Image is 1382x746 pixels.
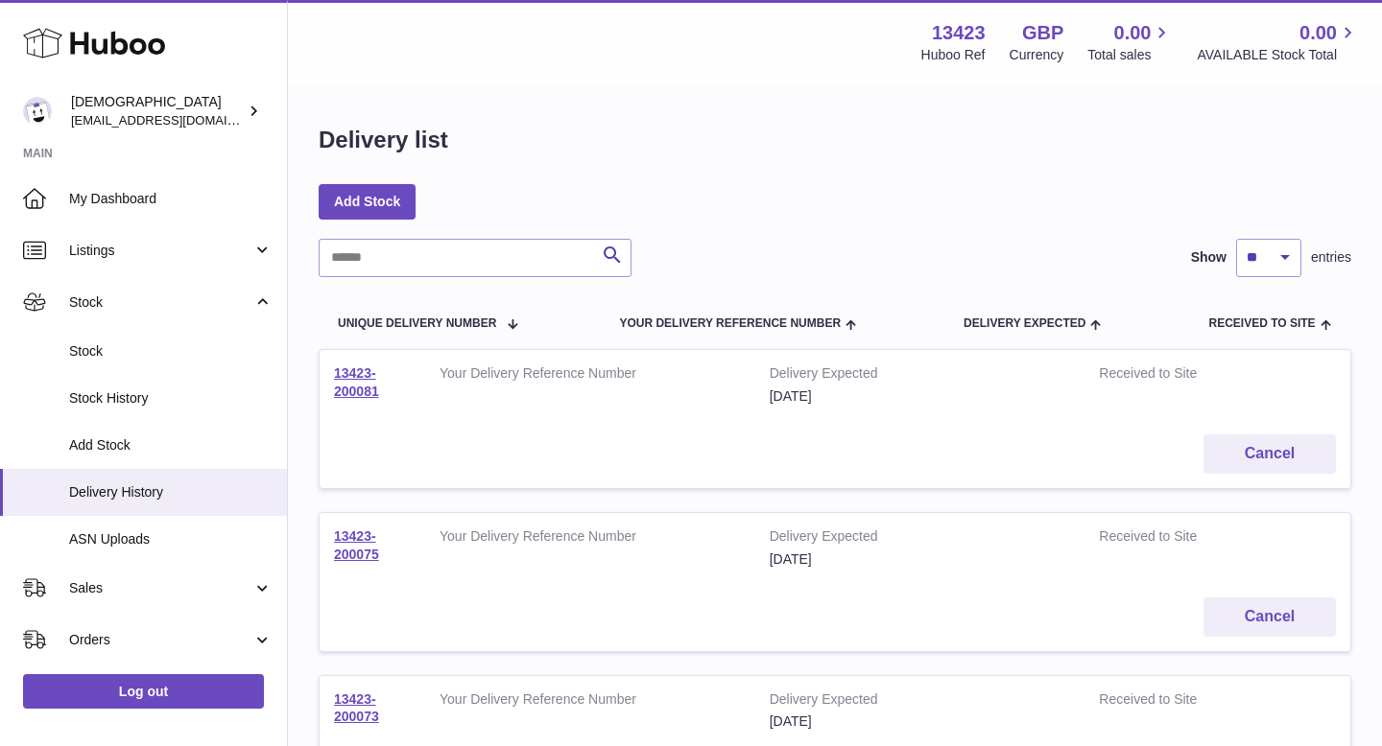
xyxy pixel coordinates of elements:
[69,631,252,649] span: Orders
[619,317,841,330] span: Your Delivery Reference Number
[440,690,741,713] strong: Your Delivery Reference Number
[69,293,252,312] span: Stock
[1311,248,1351,267] span: entries
[69,190,273,208] span: My Dashboard
[770,364,1071,387] strong: Delivery Expected
[921,46,986,64] div: Huboo Ref
[1203,434,1336,474] button: Cancel
[770,387,1071,406] div: [DATE]
[319,125,448,155] h1: Delivery list
[770,690,1071,713] strong: Delivery Expected
[1197,46,1359,64] span: AVAILABLE Stock Total
[69,579,252,597] span: Sales
[69,436,273,455] span: Add Stock
[1114,20,1152,46] span: 0.00
[69,242,252,260] span: Listings
[69,389,273,408] span: Stock History
[338,317,496,330] span: Unique Delivery Number
[1099,527,1255,550] strong: Received to Site
[71,93,244,129] div: [DEMOGRAPHIC_DATA]
[1299,20,1337,46] span: 0.00
[1191,248,1227,267] label: Show
[71,112,282,128] span: [EMAIL_ADDRESS][DOMAIN_NAME]
[964,317,1085,330] span: Delivery Expected
[69,483,273,501] span: Delivery History
[440,364,741,387] strong: Your Delivery Reference Number
[1087,20,1173,64] a: 0.00 Total sales
[1208,317,1315,330] span: Received to Site
[440,527,741,550] strong: Your Delivery Reference Number
[69,342,273,361] span: Stock
[69,530,273,548] span: ASN Uploads
[334,365,379,399] a: 13423-200081
[1010,46,1064,64] div: Currency
[932,20,986,46] strong: 13423
[1203,597,1336,637] button: Cancel
[1197,20,1359,64] a: 0.00 AVAILABLE Stock Total
[334,691,379,725] a: 13423-200073
[1087,46,1173,64] span: Total sales
[770,527,1071,550] strong: Delivery Expected
[1099,364,1255,387] strong: Received to Site
[1022,20,1063,46] strong: GBP
[1099,690,1255,713] strong: Received to Site
[770,550,1071,569] div: [DATE]
[23,97,52,126] img: olgazyuz@outlook.com
[770,712,1071,731] div: [DATE]
[334,528,379,562] a: 13423-200075
[23,674,264,709] a: Log out
[319,184,416,219] a: Add Stock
